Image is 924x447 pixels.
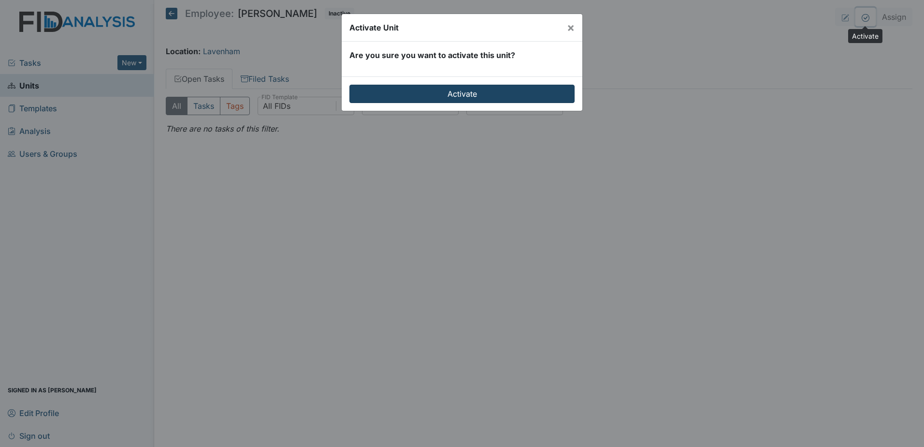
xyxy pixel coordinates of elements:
[848,29,882,43] div: Activate
[559,14,582,41] button: Close
[567,20,575,34] span: ×
[349,22,399,33] div: Activate Unit
[349,50,515,60] strong: Are you sure you want to activate this unit?
[349,85,575,103] input: Activate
